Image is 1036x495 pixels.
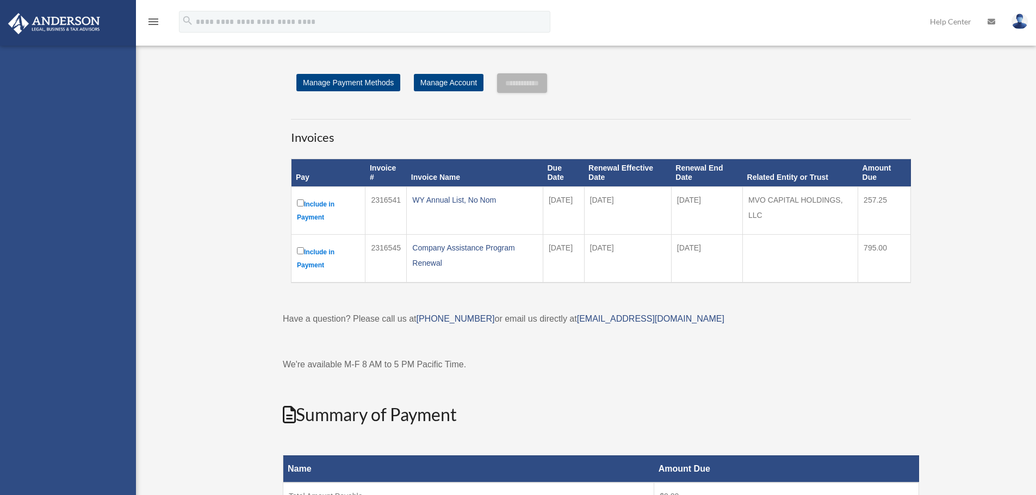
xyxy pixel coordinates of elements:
[543,235,584,283] td: [DATE]
[283,403,919,427] h2: Summary of Payment
[291,159,365,187] th: Pay
[147,15,160,28] i: menu
[283,455,654,483] th: Name
[1012,14,1028,29] img: User Pic
[543,159,584,187] th: Due Date
[654,455,919,483] th: Amount Due
[414,74,483,91] a: Manage Account
[407,159,543,187] th: Invoice Name
[858,235,911,283] td: 795.00
[743,159,858,187] th: Related Entity or Trust
[577,314,724,323] a: [EMAIL_ADDRESS][DOMAIN_NAME]
[297,247,304,254] input: Include in Payment
[412,240,537,271] div: Company Assistance Program Renewal
[297,199,304,206] input: Include in Payment
[283,357,919,372] p: We're available M-F 8 AM to 5 PM Pacific Time.
[365,159,407,187] th: Invoice #
[365,235,407,283] td: 2316545
[291,119,911,146] h3: Invoices
[671,187,742,235] td: [DATE]
[543,187,584,235] td: [DATE]
[283,311,919,327] p: Have a question? Please call us at or email us directly at
[858,159,911,187] th: Amount Due
[412,192,537,208] div: WY Annual List, No Nom
[296,74,400,91] a: Manage Payment Methods
[416,314,494,323] a: [PHONE_NUMBER]
[671,159,742,187] th: Renewal End Date
[671,235,742,283] td: [DATE]
[5,13,103,34] img: Anderson Advisors Platinum Portal
[858,187,911,235] td: 257.25
[743,187,858,235] td: MVO CAPITAL HOLDINGS, LLC
[584,187,671,235] td: [DATE]
[182,15,194,27] i: search
[584,235,671,283] td: [DATE]
[297,245,359,272] label: Include in Payment
[147,19,160,28] a: menu
[297,197,359,224] label: Include in Payment
[584,159,671,187] th: Renewal Effective Date
[365,187,407,235] td: 2316541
